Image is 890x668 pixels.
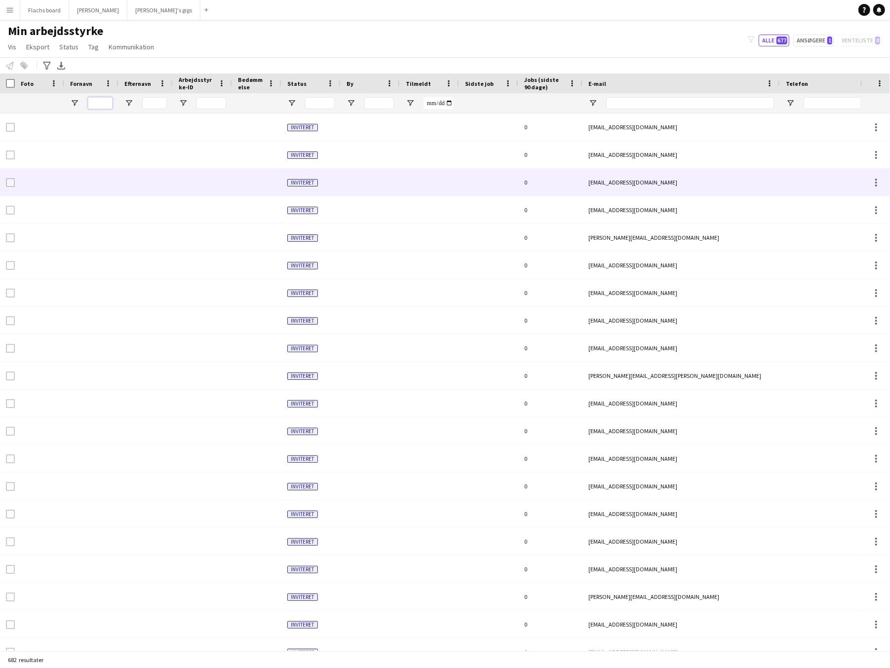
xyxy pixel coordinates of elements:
[287,455,318,463] span: Inviteret
[8,24,103,38] span: Min arbejdsstyrke
[105,40,158,53] a: Kommunikation
[26,42,49,51] span: Eksport
[776,37,787,44] span: 677
[582,556,780,583] div: [EMAIL_ADDRESS][DOMAIN_NAME]
[20,0,69,20] button: Flachs board
[6,289,15,297] input: Rækkevalg er deaktiveret for denne række (umarkeret)
[88,42,99,51] span: Tag
[518,638,582,666] div: 0
[518,445,582,472] div: 0
[287,234,318,242] span: Inviteret
[582,224,780,251] div: [PERSON_NAME][EMAIL_ADDRESS][DOMAIN_NAME]
[238,76,264,91] span: Bedømmelse
[6,537,15,546] input: Rækkevalg er deaktiveret for denne række (umarkeret)
[70,80,92,87] span: Fornavn
[6,648,15,657] input: Rækkevalg er deaktiveret for denne række (umarkeret)
[786,99,795,108] button: Åbn Filtermenu
[287,99,296,108] button: Åbn Filtermenu
[305,97,335,109] input: Status Filter Input
[524,76,565,91] span: Jobs (sidste 90 dage)
[588,80,606,87] span: E-mail
[518,556,582,583] div: 0
[287,594,318,601] span: Inviteret
[518,279,582,306] div: 0
[518,307,582,334] div: 0
[606,97,774,109] input: E-mail Filter Input
[124,80,151,87] span: Efternavn
[582,445,780,472] div: [EMAIL_ADDRESS][DOMAIN_NAME]
[287,483,318,490] span: Inviteret
[406,80,431,87] span: Tilmeldt
[582,611,780,638] div: [EMAIL_ADDRESS][DOMAIN_NAME]
[55,40,82,53] a: Status
[6,454,15,463] input: Rækkevalg er deaktiveret for denne række (umarkeret)
[6,344,15,353] input: Rækkevalg er deaktiveret for denne række (umarkeret)
[582,638,780,666] div: [EMAIL_ADDRESS][DOMAIN_NAME]
[518,113,582,141] div: 0
[70,99,79,108] button: Åbn Filtermenu
[588,99,597,108] button: Åbn Filtermenu
[518,196,582,223] div: 0
[287,649,318,656] span: Inviteret
[6,399,15,408] input: Rækkevalg er deaktiveret for denne række (umarkeret)
[287,124,318,131] span: Inviteret
[287,428,318,435] span: Inviteret
[518,141,582,168] div: 0
[6,482,15,491] input: Rækkevalg er deaktiveret for denne række (umarkeret)
[347,80,353,87] span: By
[6,620,15,629] input: Rækkevalg er deaktiveret for denne række (umarkeret)
[582,252,780,279] div: [EMAIL_ADDRESS][DOMAIN_NAME]
[196,97,226,109] input: Arbejdsstyrke-ID Filter Input
[6,316,15,325] input: Rækkevalg er deaktiveret for denne række (umarkeret)
[142,97,167,109] input: Efternavn Filter Input
[6,150,15,159] input: Rækkevalg er deaktiveret for denne række (umarkeret)
[287,511,318,518] span: Inviteret
[6,565,15,574] input: Rækkevalg er deaktiveret for denne række (umarkeret)
[6,593,15,601] input: Rækkevalg er deaktiveret for denne række (umarkeret)
[287,621,318,629] span: Inviteret
[465,80,494,87] span: Sidste job
[518,500,582,527] div: 0
[109,42,154,51] span: Kommunikation
[127,0,200,20] button: [PERSON_NAME]'s gigs
[287,262,318,269] span: Inviteret
[21,80,34,87] span: Foto
[287,207,318,214] span: Inviteret
[287,151,318,159] span: Inviteret
[582,583,780,610] div: [PERSON_NAME][EMAIL_ADDRESS][DOMAIN_NAME]
[287,345,318,352] span: Inviteret
[582,390,780,417] div: [EMAIL_ADDRESS][DOMAIN_NAME]
[4,40,20,53] a: Vis
[55,60,67,72] app-action-btn: Eksporter XLSX
[6,427,15,436] input: Rækkevalg er deaktiveret for denne række (umarkeret)
[518,169,582,196] div: 0
[347,99,355,108] button: Åbn Filtermenu
[582,141,780,168] div: [EMAIL_ADDRESS][DOMAIN_NAME]
[287,400,318,408] span: Inviteret
[793,35,834,46] button: Ansøgere1
[582,500,780,527] div: [EMAIL_ADDRESS][DOMAIN_NAME]
[6,261,15,270] input: Rækkevalg er deaktiveret for denne række (umarkeret)
[582,528,780,555] div: [EMAIL_ADDRESS][DOMAIN_NAME]
[582,362,780,389] div: [PERSON_NAME][EMAIL_ADDRESS][PERSON_NAME][DOMAIN_NAME]
[759,35,789,46] button: Alle677
[518,252,582,279] div: 0
[406,99,415,108] button: Åbn Filtermenu
[287,566,318,573] span: Inviteret
[582,473,780,500] div: [EMAIL_ADDRESS][DOMAIN_NAME]
[41,60,53,72] app-action-btn: Avancerede filtre
[6,510,15,519] input: Rækkevalg er deaktiveret for denne række (umarkeret)
[424,97,453,109] input: Tilmeldt Filter Input
[179,99,188,108] button: Åbn Filtermenu
[518,390,582,417] div: 0
[6,206,15,215] input: Rækkevalg er deaktiveret for denne række (umarkeret)
[582,113,780,141] div: [EMAIL_ADDRESS][DOMAIN_NAME]
[69,0,127,20] button: [PERSON_NAME]
[287,80,307,87] span: Status
[518,611,582,638] div: 0
[582,196,780,223] div: [EMAIL_ADDRESS][DOMAIN_NAME]
[6,233,15,242] input: Rækkevalg er deaktiveret for denne række (umarkeret)
[8,42,16,51] span: Vis
[287,538,318,546] span: Inviteret
[287,179,318,186] span: Inviteret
